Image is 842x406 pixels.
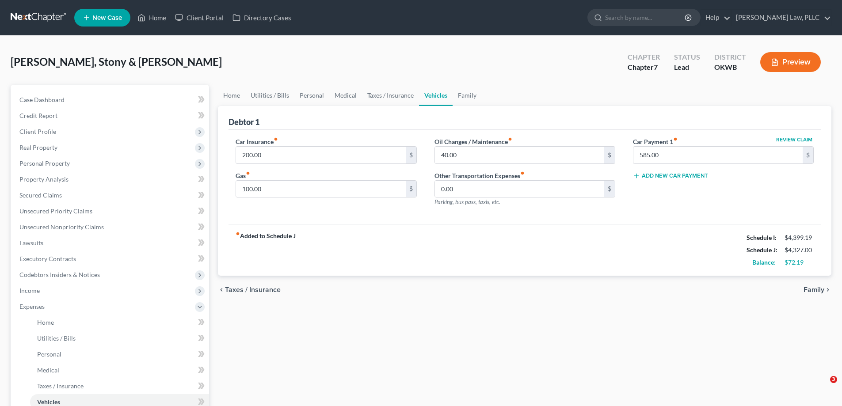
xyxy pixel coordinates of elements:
i: chevron_right [824,286,831,293]
div: $ [803,147,813,163]
a: Personal [30,346,209,362]
span: Utilities / Bills [37,334,76,342]
span: Codebtors Insiders & Notices [19,271,100,278]
div: $4,327.00 [785,246,814,254]
span: 7 [654,63,658,71]
span: Parking, bus pass, taxis, etc. [434,198,500,205]
span: Personal [37,350,61,358]
div: Chapter [628,62,660,72]
button: Review Claim [775,137,814,142]
button: chevron_left Taxes / Insurance [218,286,281,293]
label: Other Transportation Expenses [434,171,525,180]
a: [PERSON_NAME] Law, PLLC [732,10,831,26]
span: Expenses [19,303,45,310]
a: Medical [329,85,362,106]
span: Credit Report [19,112,57,119]
a: Home [218,85,245,106]
label: Car Insurance [236,137,278,146]
i: fiber_manual_record [274,137,278,141]
span: Unsecured Nonpriority Claims [19,223,104,231]
span: Secured Claims [19,191,62,199]
label: Car Payment 1 [633,137,678,146]
i: chevron_left [218,286,225,293]
span: Home [37,319,54,326]
span: 3 [830,376,837,383]
a: Secured Claims [12,187,209,203]
a: Credit Report [12,108,209,124]
strong: Schedule J: [747,246,777,254]
i: fiber_manual_record [508,137,512,141]
span: Taxes / Insurance [225,286,281,293]
a: Personal [294,85,329,106]
a: Home [133,10,171,26]
span: Personal Property [19,159,70,167]
a: Directory Cases [228,10,296,26]
input: Search by name... [605,9,686,26]
div: $ [406,147,416,163]
button: Preview [760,52,821,72]
a: Medical [30,362,209,378]
a: Utilities / Bills [30,330,209,346]
strong: Added to Schedule J [236,231,296,269]
a: Client Portal [171,10,228,26]
span: Real Property [19,144,57,151]
input: -- [633,147,803,163]
i: fiber_manual_record [520,171,525,175]
a: Case Dashboard [12,92,209,108]
div: OKWB [714,62,746,72]
span: [PERSON_NAME], Stony & [PERSON_NAME] [11,55,222,68]
a: Family [453,85,482,106]
span: Lawsuits [19,239,43,247]
strong: Schedule I: [747,234,777,241]
span: Family [804,286,824,293]
div: Status [674,52,700,62]
div: District [714,52,746,62]
div: Lead [674,62,700,72]
span: Client Profile [19,128,56,135]
span: Executory Contracts [19,255,76,262]
a: Utilities / Bills [245,85,294,106]
span: Vehicles [37,398,60,406]
a: Executory Contracts [12,251,209,267]
a: Help [701,10,731,26]
span: Medical [37,366,59,374]
strong: Balance: [752,258,776,266]
button: Family chevron_right [804,286,831,293]
i: fiber_manual_record [236,231,240,236]
input: -- [435,147,604,163]
div: $ [604,181,615,197]
a: Lawsuits [12,235,209,251]
i: fiber_manual_record [673,137,678,141]
div: $ [604,147,615,163]
i: fiber_manual_record [246,171,250,175]
a: Taxes / Insurance [30,378,209,394]
div: $72.19 [785,258,814,267]
span: New Case [92,15,122,21]
span: Case Dashboard [19,96,65,103]
iframe: Intercom live chat [812,376,833,397]
input: -- [435,181,604,197]
div: $4,399.19 [785,233,814,242]
a: Taxes / Insurance [362,85,419,106]
a: Home [30,315,209,330]
span: Taxes / Insurance [37,382,84,390]
button: Add New Car Payment [633,172,708,179]
input: -- [236,147,405,163]
div: $ [406,181,416,197]
div: Debtor 1 [229,117,259,127]
a: Unsecured Priority Claims [12,203,209,219]
a: Unsecured Nonpriority Claims [12,219,209,235]
span: Unsecured Priority Claims [19,207,92,215]
a: Vehicles [419,85,453,106]
label: Oil Changes / Maintenance [434,137,512,146]
span: Income [19,287,40,294]
span: Property Analysis [19,175,69,183]
div: Chapter [628,52,660,62]
label: Gas [236,171,250,180]
input: -- [236,181,405,197]
a: Property Analysis [12,171,209,187]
